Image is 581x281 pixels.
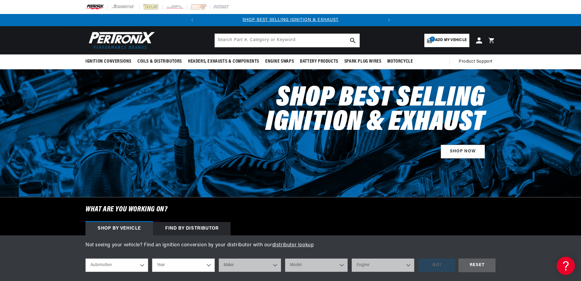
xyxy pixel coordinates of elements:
summary: Coils & Distributors [134,54,185,69]
span: 1 [430,36,435,42]
span: Product Support [459,58,492,65]
img: Pertronix [85,30,155,51]
span: Battery Products [300,58,338,65]
a: SHOP BEST SELLING IGNITION & EXHAUST [242,18,339,22]
a: SHOP NOW [441,145,485,158]
span: Engine Swaps [265,58,294,65]
span: Motorcycle [387,58,413,65]
div: RESET [458,258,496,272]
summary: Product Support [459,54,496,69]
slideshow-component: Translation missing: en.sections.announcements.announcement_bar [70,14,511,26]
button: Translation missing: en.sections.announcements.previous_announcement [186,14,198,26]
summary: Ignition Conversions [85,54,134,69]
select: Make [219,258,281,272]
select: Ride Type [85,258,148,272]
h6: What are you working on? [70,197,511,222]
select: Year [152,258,215,272]
p: Not seeing your vehicle? Find an ignition conversion by your distributor with our [85,241,496,249]
span: Headers, Exhausts & Components [188,58,259,65]
span: Add my vehicle [435,37,467,43]
div: Find by Distributor [153,222,231,235]
div: Shop by vehicle [85,222,153,235]
summary: Motorcycle [384,54,416,69]
select: Model [285,258,348,272]
select: Engine [352,258,414,272]
h2: Shop Best Selling Ignition & Exhaust [225,86,485,135]
summary: Battery Products [297,54,341,69]
span: Ignition Conversions [85,58,131,65]
a: distributor lookup [272,243,314,248]
summary: Engine Swaps [262,54,297,69]
div: 1 of 2 [198,17,383,23]
div: Announcement [198,17,383,23]
input: Search Part #, Category or Keyword [215,34,360,47]
summary: Spark Plug Wires [341,54,384,69]
summary: Headers, Exhausts & Components [185,54,262,69]
button: Translation missing: en.sections.announcements.next_announcement [383,14,395,26]
span: Coils & Distributors [137,58,182,65]
a: 1Add my vehicle [424,34,469,47]
button: search button [346,34,360,47]
span: Spark Plug Wires [344,58,381,65]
